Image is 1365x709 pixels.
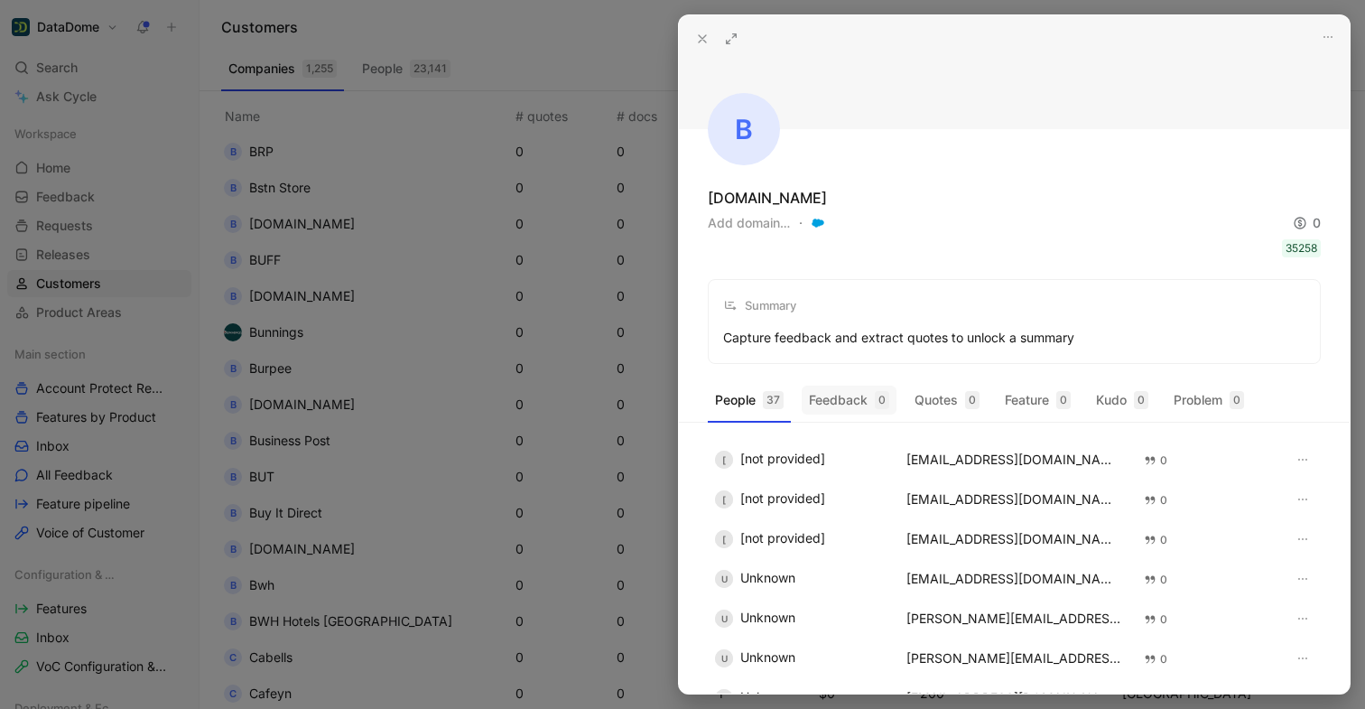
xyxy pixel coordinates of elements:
[1293,212,1321,234] div: 0
[708,187,827,209] div: [DOMAIN_NAME]
[1144,690,1167,708] div: 0
[715,689,885,707] div: Unknown
[715,570,733,588] div: U
[715,610,733,628] div: U
[1144,650,1167,668] div: 0
[906,651,1123,665] div: [PERSON_NAME][EMAIL_ADDRESS][DOMAIN_NAME]
[723,294,796,316] div: Summary
[723,327,1074,349] div: Capture feedback and extract quotes to unlock a summary
[708,93,780,165] div: b
[715,610,885,628] div: Unknown
[1144,491,1167,509] div: 0
[1166,386,1251,415] button: Problem
[715,490,885,508] div: [not provided]
[875,391,889,409] div: 0
[1089,386,1156,415] button: Kudo
[1144,452,1167,470] div: 0
[906,572,1123,585] div: [EMAIL_ADDRESS][DOMAIN_NAME]
[715,530,733,548] div: [
[906,532,1123,546] div: [EMAIL_ADDRESS][DOMAIN_NAME]
[906,452,1123,466] div: [EMAIL_ADDRESS][DOMAIN_NAME]
[715,649,733,667] div: U
[802,386,896,415] button: Feedback
[715,649,885,667] div: Unknown
[1144,611,1167,629] div: 0
[1230,391,1244,409] div: 0
[763,391,784,409] div: 37
[1144,531,1167,549] div: 0
[965,391,980,409] div: 0
[906,492,1123,506] div: [EMAIL_ADDRESS][DOMAIN_NAME]
[998,386,1078,415] button: Feature
[1144,571,1167,589] div: 0
[907,386,987,415] button: Quotes
[1286,239,1317,257] div: 35258
[715,451,885,469] div: [not provided]
[715,689,733,707] div: U
[715,530,885,548] div: [not provided]
[708,212,790,234] button: Add domain…
[715,490,733,508] div: [
[906,611,1123,625] div: [PERSON_NAME][EMAIL_ADDRESS][DOMAIN_NAME]
[708,386,791,415] button: People
[715,451,733,469] div: [
[1056,391,1071,409] div: 0
[715,570,885,588] div: Unknown
[906,691,1123,704] div: [EMAIL_ADDRESS][DOMAIN_NAME]
[1134,391,1148,409] div: 0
